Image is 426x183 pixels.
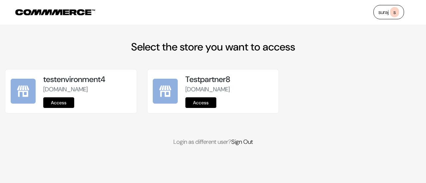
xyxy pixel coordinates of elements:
[43,85,131,94] p: [DOMAIN_NAME]
[185,97,216,108] a: Access
[373,5,404,19] a: surajs
[185,85,273,94] p: [DOMAIN_NAME]
[43,75,131,84] h5: testenvironment4
[5,41,421,53] h2: Select the store you want to access
[390,7,399,17] span: s
[231,138,253,146] a: Sign Out
[11,79,36,104] img: testenvironment4
[153,79,178,104] img: Testpartner8
[15,9,95,15] img: COMMMERCE
[43,97,74,108] a: Access
[185,75,273,84] h5: Testpartner8
[5,137,421,146] p: Login as different user?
